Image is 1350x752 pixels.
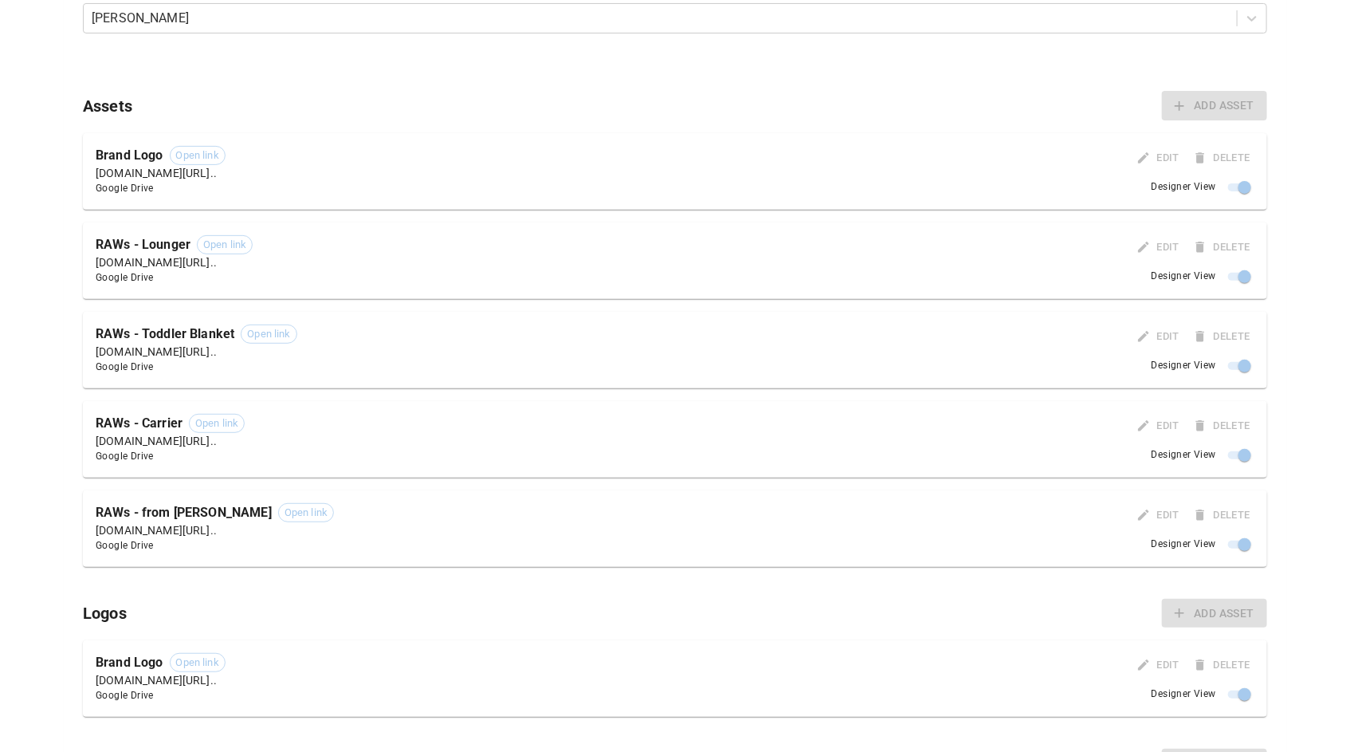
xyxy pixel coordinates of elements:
p: RAWs - Carrier [96,414,182,433]
span: Google Drive [96,270,253,286]
p: [DOMAIN_NAME][URL].. [96,165,226,181]
span: Google Drive [96,181,226,197]
p: Brand Logo [96,653,163,672]
span: Designer View [1152,269,1216,285]
p: [DOMAIN_NAME][URL].. [96,522,334,538]
span: Designer View [1152,537,1216,553]
h6: Assets [83,93,132,119]
span: Google Drive [96,360,297,376]
span: Designer View [1152,687,1216,703]
p: [DOMAIN_NAME][URL].. [96,344,297,360]
p: RAWs - Lounger [96,235,190,254]
p: RAWs - from [PERSON_NAME] [96,503,272,522]
span: Google Drive [96,688,226,704]
span: Designer View [1152,447,1216,463]
p: RAWs - Toddler Blanket [96,325,234,344]
span: Google Drive [96,538,334,554]
p: Brand Logo [96,146,163,165]
p: [DOMAIN_NAME][URL].. [96,254,253,270]
h6: Logos [83,600,127,626]
span: Designer View [1152,179,1216,195]
p: [DOMAIN_NAME][URL].. [96,672,226,688]
span: Google Drive [96,449,245,465]
span: Designer View [1152,358,1216,374]
p: [DOMAIN_NAME][URL].. [96,433,245,449]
